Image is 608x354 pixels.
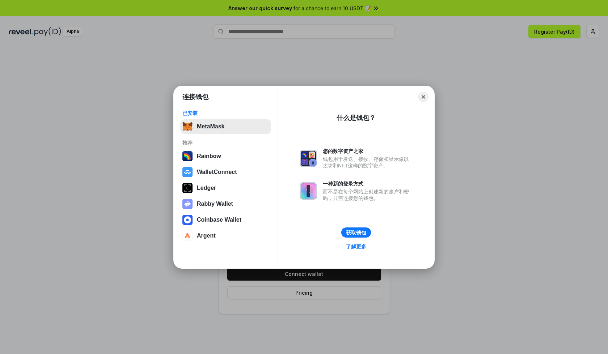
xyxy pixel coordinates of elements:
[197,169,237,175] div: WalletConnect
[182,121,193,132] img: svg+xml,%3Csvg%20fill%3D%22none%22%20height%3D%2233%22%20viewBox%3D%220%200%2035%2033%22%20width%...
[197,217,241,223] div: Coinbase Wallet
[180,213,271,227] button: Coinbase Wallet
[182,151,193,161] img: svg+xml,%3Csvg%20width%3D%22120%22%20height%3D%22120%22%20viewBox%3D%220%200%20120%20120%22%20fil...
[197,185,216,191] div: Ledger
[182,231,193,241] img: svg+xml,%3Csvg%20width%3D%2228%22%20height%3D%2228%22%20viewBox%3D%220%200%2028%2028%22%20fill%3D...
[182,215,193,225] img: svg+xml,%3Csvg%20width%3D%2228%22%20height%3D%2228%22%20viewBox%3D%220%200%2028%2028%22%20fill%3D...
[180,229,271,243] button: Argent
[182,110,269,116] div: 已安装
[197,233,216,239] div: Argent
[341,227,371,238] button: 获取钱包
[180,119,271,134] button: MetaMask
[323,156,413,169] div: 钱包用于发送、接收、存储和显示像以太坊和NFT这样的数字资产。
[197,123,224,130] div: MetaMask
[197,153,221,159] div: Rainbow
[180,149,271,163] button: Rainbow
[182,93,208,101] h1: 连接钱包
[346,243,366,250] div: 了解更多
[180,165,271,179] button: WalletConnect
[300,182,317,200] img: svg+xml,%3Csvg%20xmlns%3D%22http%3A%2F%2Fwww.w3.org%2F2000%2Fsvg%22%20fill%3D%22none%22%20viewBox...
[346,229,366,236] div: 获取钱包
[182,183,193,193] img: svg+xml,%3Csvg%20xmlns%3D%22http%3A%2F%2Fwww.w3.org%2F2000%2Fsvg%22%20width%3D%2228%22%20height%3...
[337,114,376,122] div: 什么是钱包？
[300,150,317,167] img: svg+xml,%3Csvg%20xmlns%3D%22http%3A%2F%2Fwww.w3.org%2F2000%2Fsvg%22%20fill%3D%22none%22%20viewBox...
[182,167,193,177] img: svg+xml,%3Csvg%20width%3D%2228%22%20height%3D%2228%22%20viewBox%3D%220%200%2028%2028%22%20fill%3D...
[323,148,413,154] div: 您的数字资产之家
[418,92,428,102] button: Close
[323,180,413,187] div: 一种新的登录方式
[323,188,413,201] div: 而不是在每个网站上创建新的账户和密码，只需连接您的钱包。
[180,197,271,211] button: Rabby Wallet
[197,201,233,207] div: Rabby Wallet
[182,140,269,146] div: 推荐
[182,199,193,209] img: svg+xml,%3Csvg%20xmlns%3D%22http%3A%2F%2Fwww.w3.org%2F2000%2Fsvg%22%20fill%3D%22none%22%20viewBox...
[342,242,371,251] a: 了解更多
[180,181,271,195] button: Ledger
